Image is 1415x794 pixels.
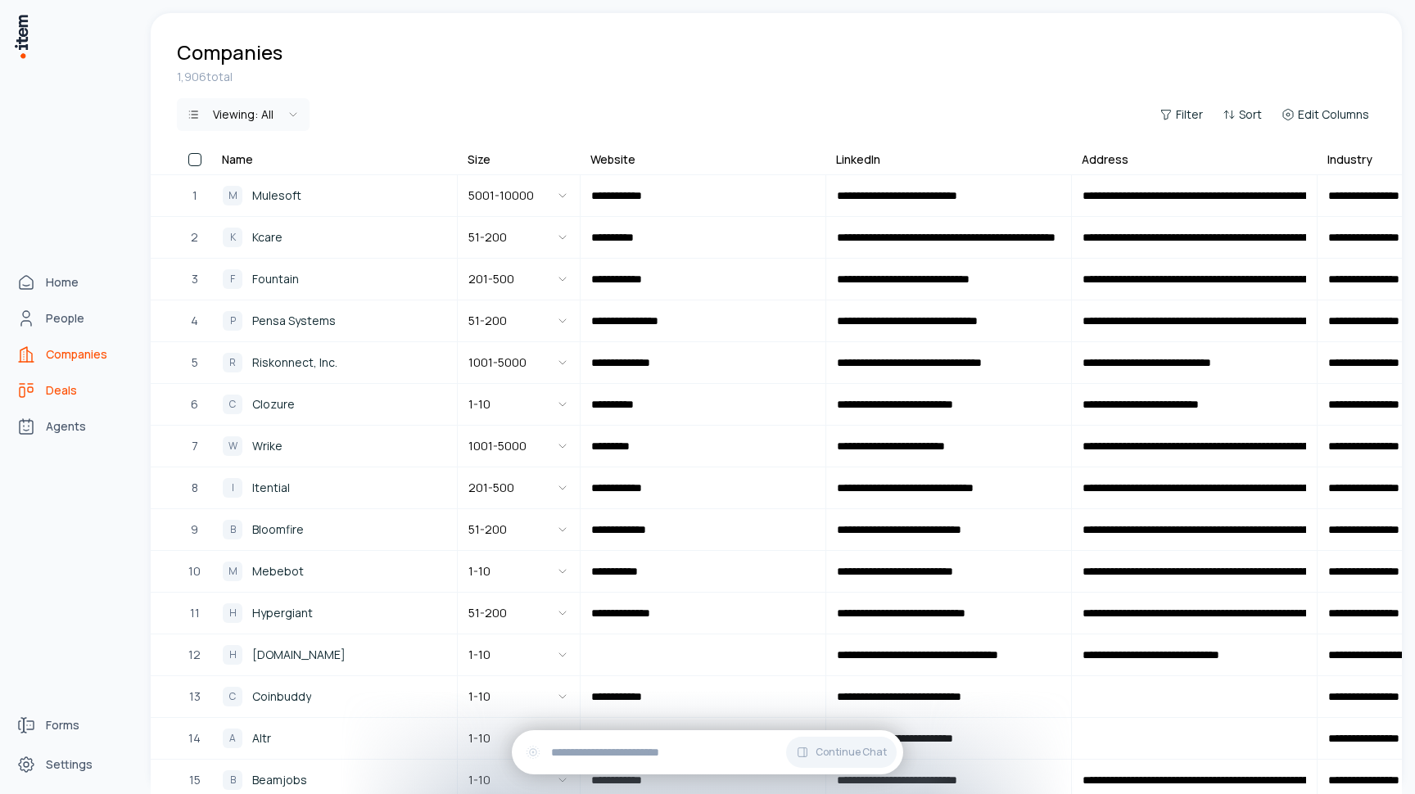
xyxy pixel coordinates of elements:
[252,228,283,246] span: Kcare
[1082,151,1128,168] div: Address
[252,187,301,205] span: Mulesoft
[213,176,456,215] a: MMulesoft
[223,436,242,456] div: W
[223,395,242,414] div: C
[213,301,456,341] a: PPensa Systems
[10,266,134,299] a: Home
[213,635,456,674] a: H[DOMAIN_NAME]
[1216,103,1268,126] button: Sort
[252,354,337,372] span: Riskonnect, Inc.
[10,374,134,407] a: Deals
[1327,151,1372,168] div: Industry
[213,552,456,591] a: MMebebot
[252,395,295,413] span: Clozure
[223,478,242,498] div: I
[213,468,456,508] a: IItential
[213,677,456,716] a: CCoinbuddy
[10,338,134,371] a: Companies
[177,69,1376,85] div: 1,906 total
[46,382,77,399] span: Deals
[213,593,456,633] a: HHypergiant
[223,562,242,581] div: M
[1298,106,1369,123] span: Edit Columns
[213,218,456,257] a: KKcare
[10,410,134,443] a: Agents
[1275,103,1376,126] button: Edit Columns
[222,151,253,168] div: Name
[223,645,242,665] div: H
[213,426,456,466] a: WWrike
[223,603,242,623] div: H
[192,354,198,372] span: 5
[188,562,201,580] span: 10
[46,310,84,327] span: People
[512,730,903,774] div: Continue Chat
[1239,106,1262,123] span: Sort
[252,437,283,455] span: Wrike
[188,646,201,664] span: 12
[213,510,456,549] a: BBloomfire
[46,346,107,363] span: Companies
[252,646,346,664] span: [DOMAIN_NAME]
[10,302,134,335] a: People
[223,729,242,748] div: A
[191,228,198,246] span: 2
[252,729,271,747] span: Altr
[189,771,201,789] span: 15
[213,385,456,424] a: CClozure
[10,748,134,781] a: Settings
[223,687,242,706] div: C
[192,270,198,288] span: 3
[223,353,242,372] div: R
[252,562,304,580] span: Mebebot
[1176,106,1203,123] span: Filter
[191,521,198,539] span: 9
[252,521,304,539] span: Bloomfire
[46,418,86,435] span: Agents
[192,187,197,205] span: 1
[786,737,897,768] button: Continue Chat
[192,479,198,497] span: 8
[223,186,242,205] div: M
[223,269,242,289] div: F
[191,395,198,413] span: 6
[213,259,456,299] a: FFountain
[213,719,456,758] a: AAltr
[10,709,134,742] a: Forms
[252,688,311,706] span: Coinbuddy
[191,312,198,330] span: 4
[46,274,79,291] span: Home
[189,688,201,706] span: 13
[223,770,242,790] div: B
[46,756,93,773] span: Settings
[188,729,201,747] span: 14
[223,520,242,539] div: B
[213,343,456,382] a: RRiskonnect, Inc.
[177,39,283,65] h1: Companies
[46,717,79,733] span: Forms
[192,437,198,455] span: 7
[590,151,635,168] div: Website
[252,604,313,622] span: Hypergiant
[836,151,880,168] div: LinkedIn
[252,312,336,330] span: Pensa Systems
[468,151,491,168] div: Size
[223,311,242,331] div: P
[223,228,242,247] div: K
[252,270,299,288] span: Fountain
[1153,103,1209,126] button: Filter
[213,106,274,123] div: Viewing:
[13,13,29,60] img: Item Brain Logo
[252,771,307,789] span: Beamjobs
[816,746,887,759] span: Continue Chat
[252,479,290,497] span: Itential
[190,604,200,622] span: 11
